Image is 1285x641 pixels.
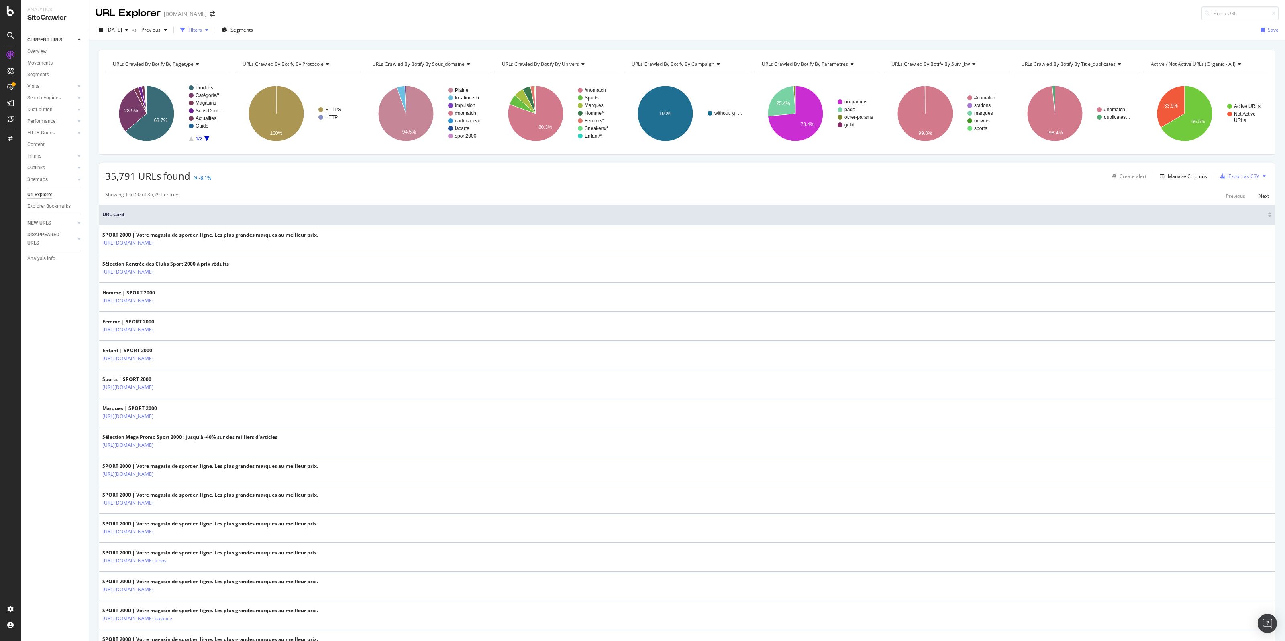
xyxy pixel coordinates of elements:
div: [DOMAIN_NAME] [164,10,207,18]
text: 100% [270,130,283,136]
svg: A chart. [884,79,1009,148]
a: Search Engines [27,94,75,102]
div: A chart. [235,79,360,148]
div: Sitemaps [27,175,48,184]
svg: A chart. [754,79,879,148]
div: HTTP Codes [27,129,55,137]
text: Magasins [196,100,216,106]
a: [URL][DOMAIN_NAME] [102,239,153,247]
span: URL Card [102,211,1266,218]
button: Previous [138,24,170,37]
div: SiteCrawler [27,13,82,22]
a: Url Explorer [27,191,83,199]
text: 99.8% [918,130,932,136]
div: Enfant | SPORT 2000 [102,347,188,354]
text: page [844,107,855,112]
div: Manage Columns [1168,173,1207,180]
text: 33.5% [1164,103,1178,109]
a: [URL][DOMAIN_NAME] [102,441,153,449]
svg: A chart. [1014,79,1138,148]
text: #nomatch [974,95,995,101]
text: without_g_… [714,110,742,116]
div: CURRENT URLS [27,36,62,44]
div: SPORT 2000 | Votre magasin de sport en ligne. Les plus grandes marques au meilleur prix. [102,607,318,614]
a: HTTP Codes [27,129,75,137]
a: [URL][DOMAIN_NAME] [102,528,153,536]
text: Sneakers/* [585,126,608,131]
div: Movements [27,59,53,67]
div: Search Engines [27,94,61,102]
a: DISAPPEARED URLS [27,231,75,247]
div: Homme | SPORT 2000 [102,289,188,296]
h4: URLs Crawled By Botify By pagetype [111,58,224,71]
span: URLs Crawled By Botify By sous_domaine [372,61,465,67]
text: 63.7% [154,118,167,123]
text: Sports [585,95,599,101]
text: URLs [1234,118,1246,123]
h4: Active / Not Active URLs [1149,58,1262,71]
text: Femme/* [585,118,604,124]
svg: A chart. [494,79,619,148]
text: Guide [196,123,208,129]
text: #nomatch [455,110,476,116]
a: [URL][DOMAIN_NAME] [102,326,153,334]
div: SPORT 2000 | Votre magasin de sport en ligne. Les plus grandes marques au meilleur prix. [102,462,318,470]
button: Save [1258,24,1279,37]
text: 66.5% [1191,119,1205,124]
button: Next [1258,191,1269,201]
a: NEW URLS [27,219,75,227]
div: URL Explorer [96,6,161,20]
span: URLs Crawled By Botify By campaign [632,61,714,67]
button: Create alert [1109,170,1146,183]
h4: URLs Crawled By Botify By parametres [760,58,873,71]
a: [URL][DOMAIN_NAME] [102,383,153,391]
div: Content [27,140,45,149]
text: other-params [844,114,873,120]
h4: URLs Crawled By Botify By sous_domaine [371,58,483,71]
span: URLs Crawled By Botify By parametres [762,61,848,67]
text: HTTP [325,114,338,120]
h4: URLs Crawled By Botify By suivi_kw [890,58,1002,71]
span: vs [132,26,138,33]
text: sports [974,126,987,131]
div: Open Intercom Messenger [1258,614,1277,633]
text: Sous-Dom… [196,108,223,114]
h4: URLs Crawled By Botify By title_duplicates [1020,58,1132,71]
div: Inlinks [27,152,41,160]
text: 98.4% [1049,130,1063,136]
text: duplicates… [1104,114,1130,120]
a: Movements [27,59,83,67]
text: Produits [196,85,213,91]
text: marques [974,110,993,116]
span: Active / Not Active URLs (organic - all) [1151,61,1236,67]
div: Filters [188,26,202,33]
text: Homme/* [585,110,605,116]
div: A chart. [365,79,490,148]
text: 80.3% [538,124,552,130]
text: stations [974,103,991,108]
div: Analytics [27,6,82,13]
button: [DATE] [96,24,132,37]
div: DISAPPEARED URLS [27,231,68,247]
div: Sélection Mega Promo Sport 2000 : jusqu'à -40% sur des milliers d'articles [102,434,277,441]
a: Segments [27,71,83,79]
h4: URLs Crawled By Botify By univers [500,58,613,71]
a: Inlinks [27,152,75,160]
div: -8.1% [199,174,211,181]
span: 2025 Sep. 15th [106,26,122,33]
a: Distribution [27,105,75,114]
a: Visits [27,82,75,91]
a: [URL][DOMAIN_NAME] [102,355,153,363]
a: [URL][DOMAIN_NAME] [102,586,153,594]
div: Sports | SPORT 2000 [102,376,188,383]
a: Explorer Bookmarks [27,202,83,211]
text: 28.5% [124,108,138,114]
span: URLs Crawled By Botify By univers [502,61,579,67]
div: Visits [27,82,39,91]
text: impulsion [455,103,475,108]
svg: A chart. [105,79,230,148]
span: Previous [138,26,161,33]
